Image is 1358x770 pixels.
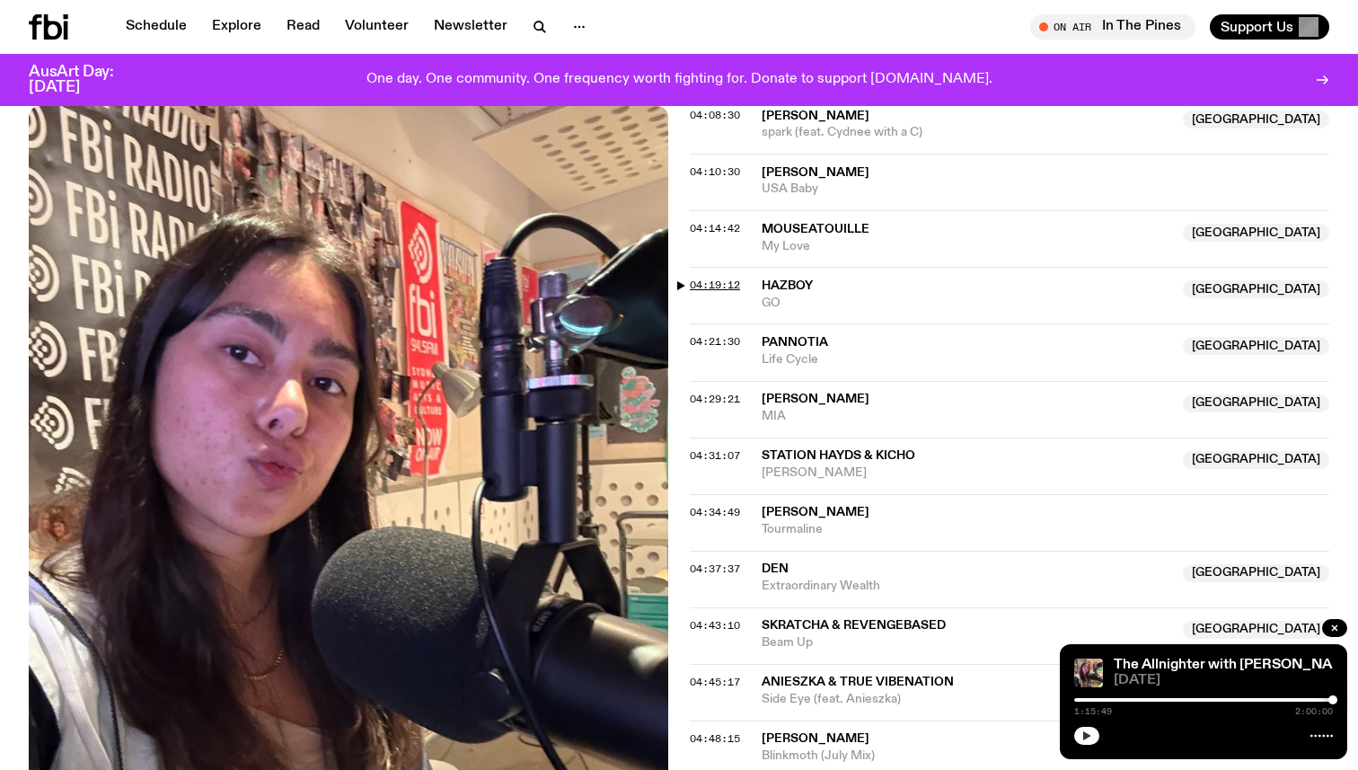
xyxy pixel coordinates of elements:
[762,449,915,462] span: Station Hayds & KICHO
[762,578,1172,595] span: Extraordinary Wealth
[690,451,740,461] button: 04:31:07
[1114,674,1333,687] span: [DATE]
[762,181,1329,198] span: USA Baby
[690,675,740,689] span: 04:45:17
[762,393,869,405] span: [PERSON_NAME]
[762,295,1172,312] span: GO
[762,562,789,575] span: Den
[690,394,740,404] button: 04:29:21
[762,238,1172,255] span: My Love
[762,506,869,518] span: [PERSON_NAME]
[201,14,272,40] a: Explore
[1183,224,1329,242] span: [GEOGRAPHIC_DATA]
[690,562,740,576] span: 04:37:37
[1295,707,1333,716] span: 2:00:00
[762,691,1172,708] span: Side Eye (feat. Anieszka)
[762,223,869,235] span: Mouseatouille
[762,465,1172,482] span: [PERSON_NAME]
[690,392,740,406] span: 04:29:21
[762,676,954,688] span: Anieszka & True Vibenation
[690,618,740,633] span: 04:43:10
[690,731,740,746] span: 04:48:15
[690,278,740,292] span: 04:19:12
[1221,19,1293,35] span: Support Us
[1183,451,1329,469] span: [GEOGRAPHIC_DATA]
[762,732,869,745] span: [PERSON_NAME]
[690,164,740,179] span: 04:10:30
[762,408,1172,425] span: MIA
[762,166,869,179] span: [PERSON_NAME]
[690,448,740,463] span: 04:31:07
[1183,337,1329,355] span: [GEOGRAPHIC_DATA]
[276,14,331,40] a: Read
[690,677,740,687] button: 04:45:17
[690,734,740,744] button: 04:48:15
[1183,280,1329,298] span: [GEOGRAPHIC_DATA]
[690,280,740,290] button: 04:19:12
[334,14,419,40] a: Volunteer
[1183,564,1329,582] span: [GEOGRAPHIC_DATA]
[690,337,740,347] button: 04:21:30
[29,65,144,95] h3: AusArt Day: [DATE]
[1074,707,1112,716] span: 1:15:49
[423,14,518,40] a: Newsletter
[762,619,946,632] span: Skratcha & revengebased
[690,108,740,122] span: 04:08:30
[690,221,740,235] span: 04:14:42
[1183,111,1329,128] span: [GEOGRAPHIC_DATA]
[762,110,869,122] span: [PERSON_NAME]
[1183,394,1329,412] span: [GEOGRAPHIC_DATA]
[1210,14,1329,40] button: Support Us
[690,111,740,120] button: 04:08:30
[115,14,198,40] a: Schedule
[762,748,1329,765] span: Blinkmoth (July Mix)
[762,521,1329,538] span: Tourmaline
[762,351,1172,368] span: Life Cycle
[690,508,740,518] button: 04:34:49
[366,72,992,88] p: One day. One community. One frequency worth fighting for. Donate to support [DOMAIN_NAME].
[690,621,740,631] button: 04:43:10
[690,224,740,234] button: 04:14:42
[690,167,740,177] button: 04:10:30
[1030,14,1195,40] button: On AirIn The Pines
[690,505,740,519] span: 04:34:49
[762,279,813,292] span: hazboy
[690,334,740,349] span: 04:21:30
[1183,621,1329,639] span: [GEOGRAPHIC_DATA]
[762,634,1172,651] span: Beam Up
[690,564,740,574] button: 04:37:37
[762,336,828,349] span: Pannotia
[762,124,1172,141] span: spark (feat. Cydnee with a C)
